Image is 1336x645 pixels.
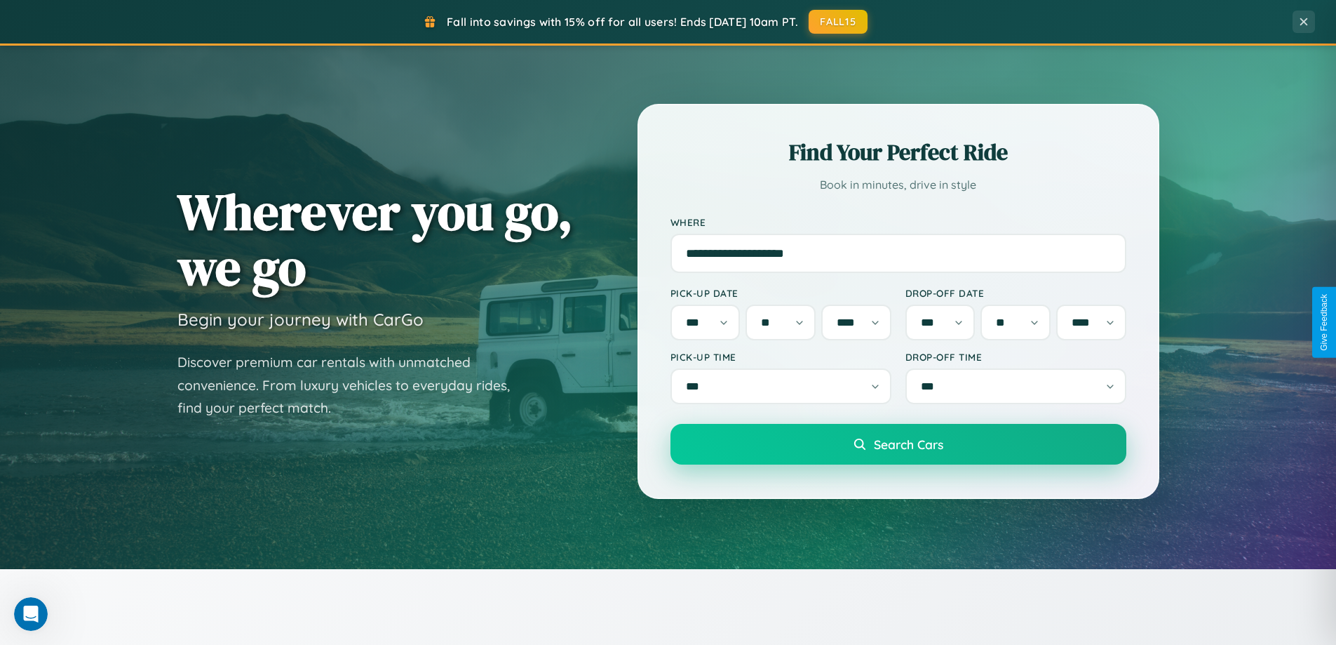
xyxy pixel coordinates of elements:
[177,309,424,330] h3: Begin your journey with CarGo
[177,351,528,420] p: Discover premium car rentals with unmatched convenience. From luxury vehicles to everyday rides, ...
[670,175,1126,195] p: Book in minutes, drive in style
[905,351,1126,363] label: Drop-off Time
[670,216,1126,228] label: Where
[447,15,798,29] span: Fall into savings with 15% off for all users! Ends [DATE] 10am PT.
[874,437,943,452] span: Search Cars
[905,287,1126,299] label: Drop-off Date
[1319,294,1329,351] div: Give Feedback
[670,137,1126,168] h2: Find Your Perfect Ride
[14,597,48,631] iframe: Intercom live chat
[809,10,868,34] button: FALL15
[670,424,1126,465] button: Search Cars
[177,184,573,295] h1: Wherever you go, we go
[670,351,891,363] label: Pick-up Time
[670,287,891,299] label: Pick-up Date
